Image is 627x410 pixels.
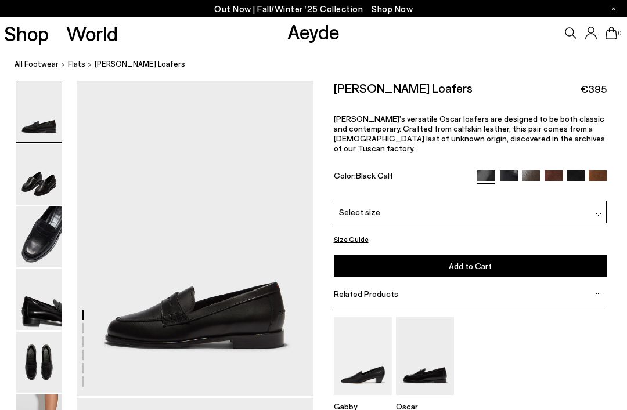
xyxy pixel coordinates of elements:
a: All Footwear [15,58,59,70]
p: Out Now | Fall/Winter ‘25 Collection [214,2,413,16]
img: Oscar Leather Loafers - Image 5 [16,332,62,393]
span: Select size [339,206,380,218]
span: [PERSON_NAME] Loafers [95,58,185,70]
span: Navigate to /collections/new-in [372,3,413,14]
img: Oscar Leather Loafers - Image 1 [16,81,62,142]
span: €395 [581,82,607,96]
a: World [66,23,118,43]
button: Add to Cart [334,255,607,277]
a: Shop [4,23,49,43]
img: svg%3E [594,291,600,297]
span: Related Products [334,289,398,299]
span: [PERSON_NAME]’s versatile Oscar loafers are designed to be both classic and contemporary. Crafted... [334,114,605,153]
a: Aeyde [287,19,340,43]
img: Oscar Leather Loafers - Image 4 [16,269,62,330]
span: flats [68,59,85,68]
div: Color: [334,170,469,184]
img: svg%3E [596,212,601,217]
span: 0 [617,30,623,37]
h2: [PERSON_NAME] Loafers [334,81,473,95]
button: Size Guide [334,232,369,246]
span: Black Calf [356,170,393,180]
img: Oscar Leather Loafers [396,317,454,394]
span: Add to Cart [449,261,492,271]
img: Gabby Almond-Toe Loafers [334,317,392,394]
nav: breadcrumb [15,49,627,81]
img: Oscar Leather Loafers - Image 2 [16,144,62,205]
img: Oscar Leather Loafers - Image 3 [16,206,62,267]
a: flats [68,58,85,70]
a: 0 [606,27,617,39]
